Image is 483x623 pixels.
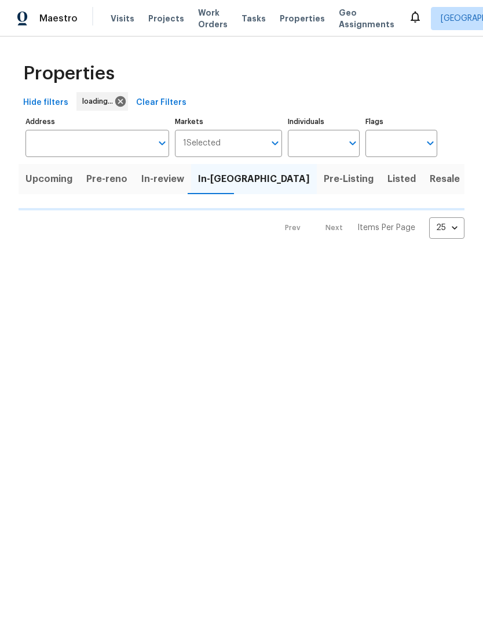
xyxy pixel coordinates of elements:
[148,13,184,24] span: Projects
[357,222,415,234] p: Items Per Page
[365,118,437,125] label: Flags
[339,7,394,30] span: Geo Assignments
[23,68,115,79] span: Properties
[175,118,283,125] label: Markets
[274,217,464,239] nav: Pagination Navigation
[141,171,184,187] span: In-review
[345,135,361,151] button: Open
[324,171,374,187] span: Pre-Listing
[82,96,118,107] span: loading...
[131,92,191,114] button: Clear Filters
[429,213,464,243] div: 25
[25,118,169,125] label: Address
[136,96,186,110] span: Clear Filters
[387,171,416,187] span: Listed
[241,14,266,23] span: Tasks
[23,96,68,110] span: Hide filters
[422,135,438,151] button: Open
[39,13,78,24] span: Maestro
[86,171,127,187] span: Pre-reno
[288,118,360,125] label: Individuals
[183,139,221,148] span: 1 Selected
[154,135,170,151] button: Open
[280,13,325,24] span: Properties
[198,7,228,30] span: Work Orders
[25,171,72,187] span: Upcoming
[267,135,283,151] button: Open
[430,171,460,187] span: Resale
[76,92,128,111] div: loading...
[111,13,134,24] span: Visits
[198,171,310,187] span: In-[GEOGRAPHIC_DATA]
[19,92,73,114] button: Hide filters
